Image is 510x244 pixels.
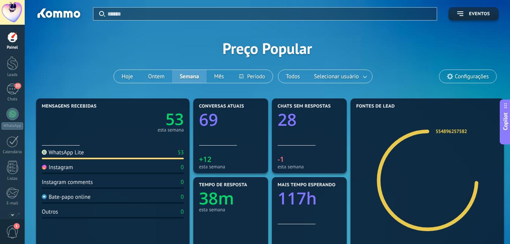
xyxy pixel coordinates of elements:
text: 38m [199,187,234,209]
div: 0 [181,193,184,201]
div: E-mail [2,201,24,206]
img: WhatsApp Lite [42,150,47,155]
span: Copilot [502,113,509,130]
img: Instagram [42,165,47,170]
span: Chats sem respostas [278,104,331,109]
span: 1 [14,223,20,229]
img: Bate-papo online [42,194,47,199]
button: Eventos [448,7,499,21]
span: Configurações [455,73,489,80]
div: Painel [2,45,24,50]
div: esta semana [158,128,184,132]
div: Leads [2,73,24,78]
span: Tempo de resposta [199,182,247,188]
div: esta semana [199,164,262,170]
div: Calendário [2,150,24,155]
text: +12 [199,154,212,164]
div: 53 [178,149,184,156]
text: -1 [278,154,284,164]
div: WhatsApp Lite [42,149,84,156]
div: 0 [181,208,184,215]
div: esta semana [278,164,341,170]
div: Instagram [42,164,73,171]
text: 69 [199,108,218,131]
button: Ontem [141,70,172,83]
text: 117h [278,187,317,209]
div: Chats [2,97,24,102]
span: Conversas atuais [199,104,244,109]
div: 0 [181,164,184,171]
button: Hoje [114,70,141,83]
span: Eventos [469,11,490,17]
div: Outros [42,208,58,215]
button: Período [232,70,273,83]
a: 53 [113,108,184,130]
div: Bate-papo online [42,193,90,201]
div: Listas [2,176,24,181]
span: Fontes de lead [356,104,395,109]
span: Selecionar usuário [313,71,360,82]
text: 28 [278,108,297,131]
a: 554896257582 [436,128,467,135]
span: Mensagens recebidas [42,104,96,109]
button: Semana [172,70,207,83]
button: Mês [207,70,232,83]
div: 0 [181,179,184,186]
text: 53 [166,108,184,130]
button: Todos [278,70,308,83]
div: esta semana [199,207,262,212]
div: Instagram comments [42,179,93,186]
span: 33 [14,83,21,89]
span: Mais tempo esperando [278,182,336,188]
div: WhatsApp [2,122,23,130]
a: 117h [278,187,341,209]
button: Selecionar usuário [308,70,372,83]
